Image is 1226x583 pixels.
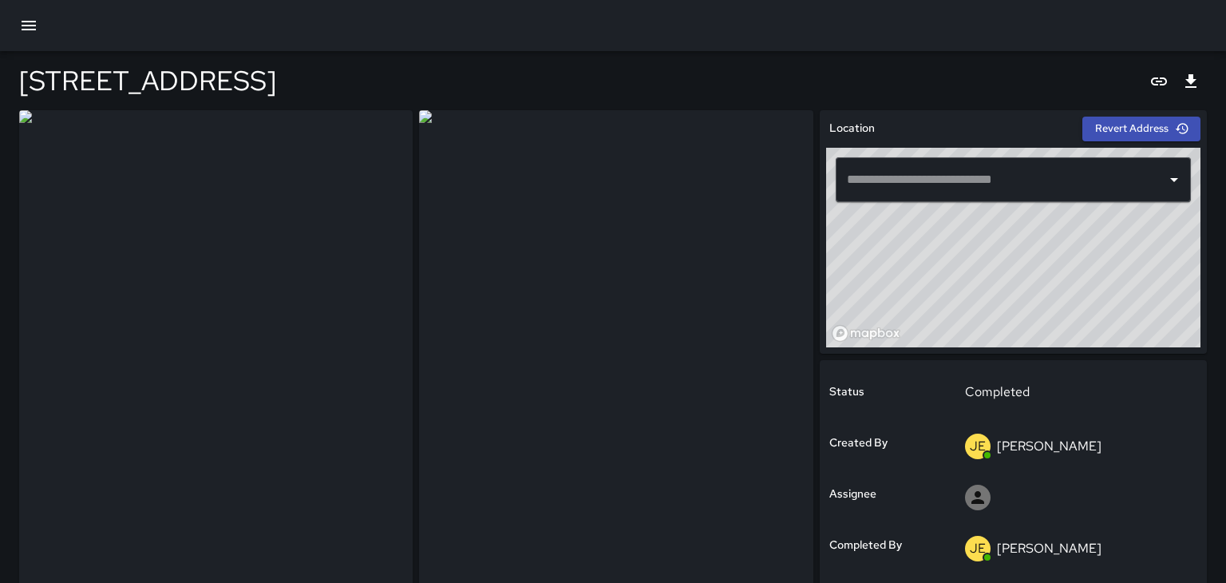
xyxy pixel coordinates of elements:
p: [PERSON_NAME] [997,540,1101,557]
p: Completed [965,383,1186,402]
h6: Status [829,383,864,401]
h4: [STREET_ADDRESS] [19,64,276,97]
button: Open [1163,169,1185,191]
p: JE [970,437,986,456]
h6: Location [829,120,875,137]
h6: Assignee [829,486,876,503]
h6: Completed By [829,537,902,554]
p: [PERSON_NAME] [997,438,1101,454]
button: Revert Address [1082,117,1200,141]
button: Copy link [1143,65,1175,97]
p: JE [970,539,986,558]
button: Export [1175,65,1207,97]
h6: Created By [829,434,888,452]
